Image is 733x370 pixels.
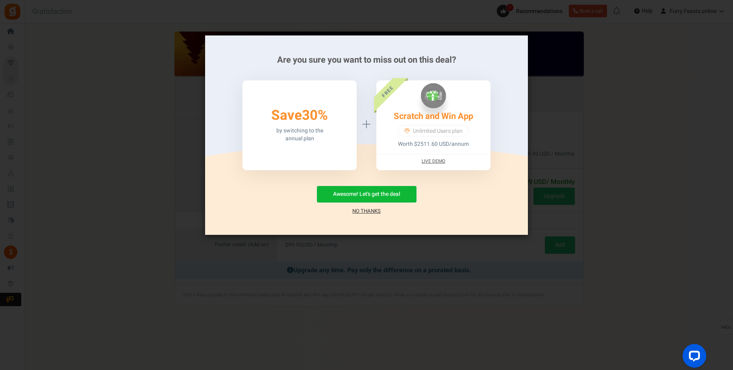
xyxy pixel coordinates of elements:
a: No Thanks [352,207,381,215]
span: 30% [302,105,328,126]
div: FREE [363,66,412,116]
button: Awesome! Let's get the deal [317,186,416,203]
h2: Are you sure you want to miss out on this deal? [217,55,516,65]
p: by switching to the annual plan [276,127,323,143]
span: Unlimited Users plan [413,127,463,135]
a: Live Demo [422,158,445,165]
h3: Save [271,108,328,123]
a: Scratch and Win App [394,110,473,123]
img: Scratch and Win [421,83,446,108]
p: Worth $2511.60 USD/annum [398,140,469,148]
